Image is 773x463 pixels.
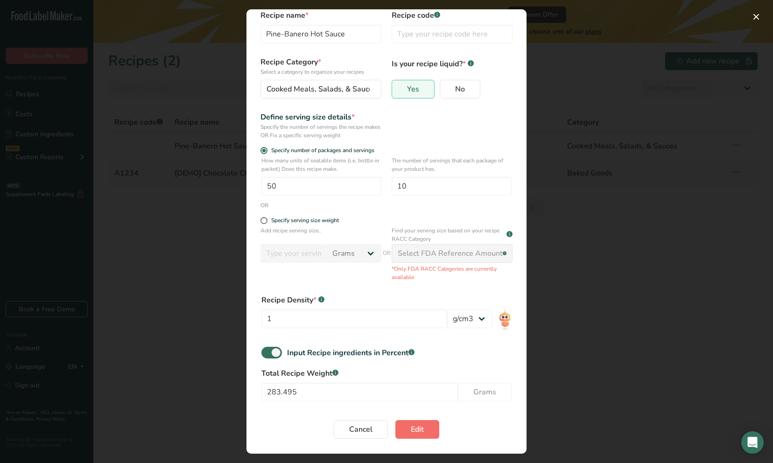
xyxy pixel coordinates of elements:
input: Type your recipe name here [260,25,381,43]
span: Cooked Meals, Salads, & Sauces [267,84,377,95]
p: Find your serving size based on your recipe RACC Category [392,226,505,243]
p: Select a category to organize your recipes [260,68,381,76]
p: Is your recipe liquid? [392,56,513,70]
label: Recipe code [392,10,513,21]
p: Add recipe serving size.. [260,226,381,240]
span: Cancel [349,424,372,435]
button: Cooked Meals, Salads, & Sauces [260,80,381,98]
span: No [455,84,465,94]
button: Cancel [334,420,388,439]
p: *Only FDA RACC Categories are currently available [392,265,513,281]
input: Type your serving size here [260,244,327,263]
div: OR [260,201,268,210]
span: Yes [407,84,419,94]
span: OR [383,241,391,281]
p: How many units of sealable items (i.e. bottle or packet) Does this recipe make. [261,156,381,173]
span: Edit [411,424,424,435]
img: RIA AI Bot [498,309,512,330]
input: Type your recipe code here [392,25,513,43]
p: The number of servings that each package of your product has. [392,156,512,173]
div: Select FDA Reference Amount [398,248,503,259]
label: Total Recipe Weight [261,368,512,379]
input: Type your density here [261,309,447,328]
button: Grams [458,383,512,401]
div: Specify serving size weight [271,217,339,224]
div: Input Recipe ingredients in Percent [287,347,415,358]
label: Recipe Category [260,56,381,76]
div: Define serving size details [260,112,381,123]
span: Specify number of packages and servings [267,147,374,154]
label: Recipe name [260,10,381,21]
div: Open Intercom Messenger [741,431,764,454]
span: Grams [473,386,496,398]
button: Edit [395,420,439,439]
div: Recipe Density [261,295,512,306]
div: Specify the number of servings the recipe makes OR Fix a specific serving weight [260,123,381,140]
